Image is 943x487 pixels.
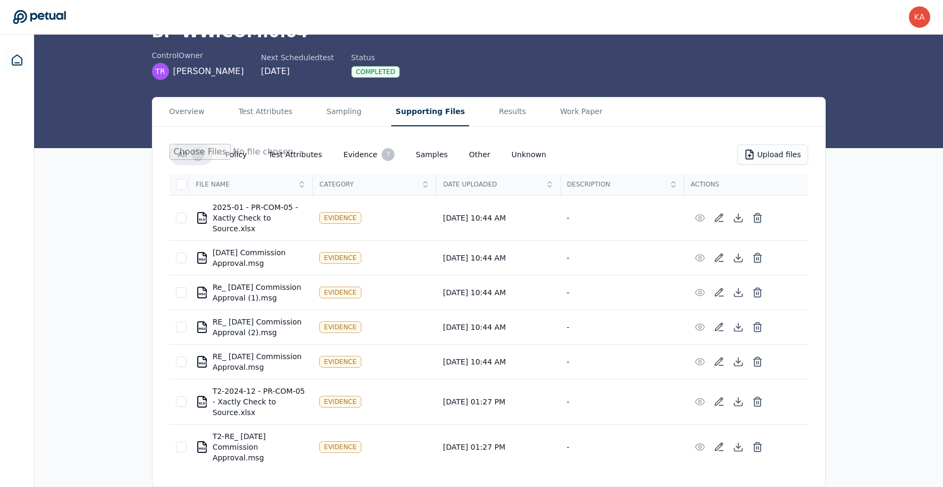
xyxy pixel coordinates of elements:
[196,316,307,338] div: RE_ [DATE] Commission Approval (2).msg
[196,180,294,189] span: File Name
[437,425,560,470] td: [DATE] 01:27 PM
[461,145,499,164] button: Other
[560,275,684,310] td: -
[260,145,331,164] button: Test Attributes
[729,318,748,337] button: Download File
[690,318,710,337] button: Preview File (hover for quick preview, click for full view)
[196,202,307,234] div: 2025-01 - PR-COM-05 - Xactly Check to Source.xlsx
[234,98,296,126] button: Test Attributes
[13,10,66,25] a: Go to Dashboard
[560,345,684,379] td: -
[729,248,748,267] button: Download File
[319,356,361,368] div: Evidence
[690,283,710,302] button: Preview File (hover for quick preview, click for full view)
[199,402,207,405] div: XLSX
[729,392,748,411] button: Download File
[319,441,361,453] div: Evidence
[710,248,729,267] button: Add/Edit Description
[556,98,607,126] button: Work Paper
[567,180,666,189] span: Description
[199,447,206,450] div: MSG
[152,50,244,61] div: control Owner
[690,437,710,457] button: Preview File (hover for quick preview, click for full view)
[710,318,729,337] button: Add/Edit Description
[217,145,255,164] button: Policy
[560,241,684,275] td: -
[909,6,930,28] img: karen.yeung@toasttab.com
[199,258,206,261] div: MSG
[319,252,361,264] div: Evidence
[710,352,729,371] button: Add/Edit Description
[199,362,206,365] div: MSG
[437,275,560,310] td: [DATE] 10:44 AM
[710,208,729,228] button: Add/Edit Description
[437,345,560,379] td: [DATE] 10:44 AM
[319,212,361,224] div: Evidence
[4,47,30,73] a: Dashboard
[261,65,334,78] div: [DATE]
[748,248,767,267] button: Delete File
[729,283,748,302] button: Download File
[165,98,209,126] button: Overview
[196,247,307,269] div: [DATE] Commission Approval.msg
[319,396,361,408] div: Evidence
[437,241,560,275] td: [DATE] 10:44 AM
[437,196,560,241] td: [DATE] 10:44 AM
[261,52,334,63] div: Next Scheduled test
[319,287,361,298] div: Evidence
[335,144,403,165] button: Evidence7
[748,318,767,337] button: Delete File
[710,437,729,457] button: Add/Edit Description
[319,321,361,333] div: Evidence
[503,145,555,164] button: Unknown
[737,144,808,165] button: Upload files
[495,98,530,126] button: Results
[196,282,307,303] div: Re_ [DATE] Commission Approval (1).msg
[323,98,366,126] button: Sampling
[690,392,710,411] button: Preview File (hover for quick preview, click for full view)
[560,425,684,470] td: -
[155,66,165,77] span: TR
[729,352,748,371] button: Download File
[199,293,206,296] div: MSG
[729,437,748,457] button: Download File
[710,392,729,411] button: Add/Edit Description
[407,145,456,164] button: Samples
[319,180,418,189] span: Category
[191,148,204,161] div: 7
[690,208,710,228] button: Preview File (hover for quick preview, click for full view)
[443,180,542,189] span: Date Uploaded
[196,351,307,372] div: RE_ [DATE] Commission Approval.msg
[748,392,767,411] button: Delete File
[173,65,244,78] span: [PERSON_NAME]
[196,431,307,463] div: T2-RE_ [DATE] Commission Approval.msg
[710,283,729,302] button: Add/Edit Description
[199,327,206,330] div: MSG
[170,144,213,165] button: All7
[748,437,767,457] button: Delete File
[748,283,767,302] button: Delete File
[391,98,469,126] button: Supporting Files
[748,208,767,228] button: Delete File
[690,248,710,267] button: Preview File (hover for quick preview, click for full view)
[196,386,307,418] div: T2-2024-12 - PR-COM-05 - Xactly Check to Source.xlsx
[691,180,802,189] span: Actions
[382,148,394,161] div: 7
[437,379,560,425] td: [DATE] 01:27 PM
[351,52,400,63] div: Status
[351,66,400,78] div: Completed
[560,310,684,345] td: -
[690,352,710,371] button: Preview File (hover for quick preview, click for full view)
[560,379,684,425] td: -
[560,196,684,241] td: -
[748,352,767,371] button: Delete File
[729,208,748,228] button: Download File
[199,218,207,221] div: XLSX
[437,310,560,345] td: [DATE] 10:44 AM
